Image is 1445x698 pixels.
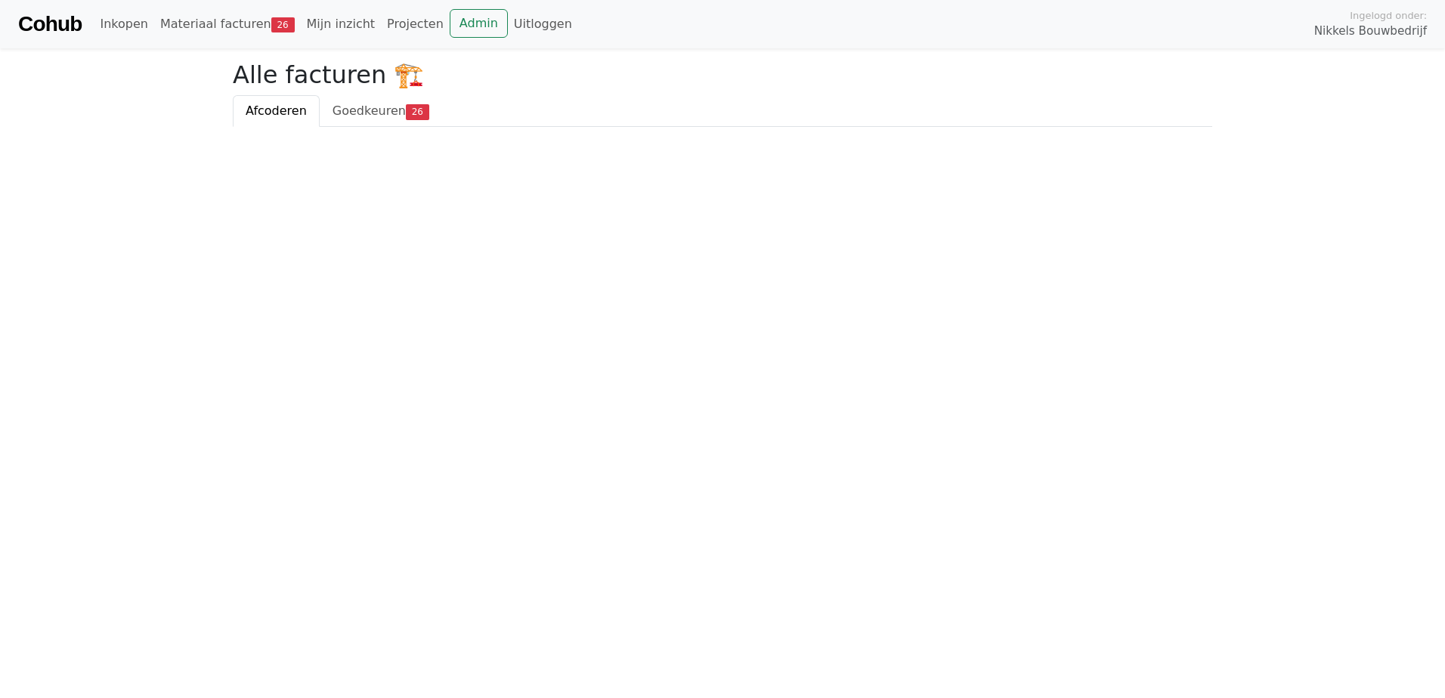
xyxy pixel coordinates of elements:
a: Goedkeuren26 [320,95,442,127]
span: Afcoderen [246,103,307,118]
span: Ingelogd onder: [1350,8,1427,23]
h2: Alle facturen 🏗️ [233,60,1212,89]
a: Uitloggen [508,9,578,39]
a: Admin [450,9,508,38]
a: Projecten [381,9,450,39]
span: Goedkeuren [333,103,406,118]
span: Nikkels Bouwbedrijf [1314,23,1427,40]
a: Cohub [18,6,82,42]
a: Mijn inzicht [301,9,382,39]
a: Inkopen [94,9,153,39]
a: Afcoderen [233,95,320,127]
a: Materiaal facturen26 [154,9,301,39]
span: 26 [406,104,429,119]
span: 26 [271,17,295,32]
